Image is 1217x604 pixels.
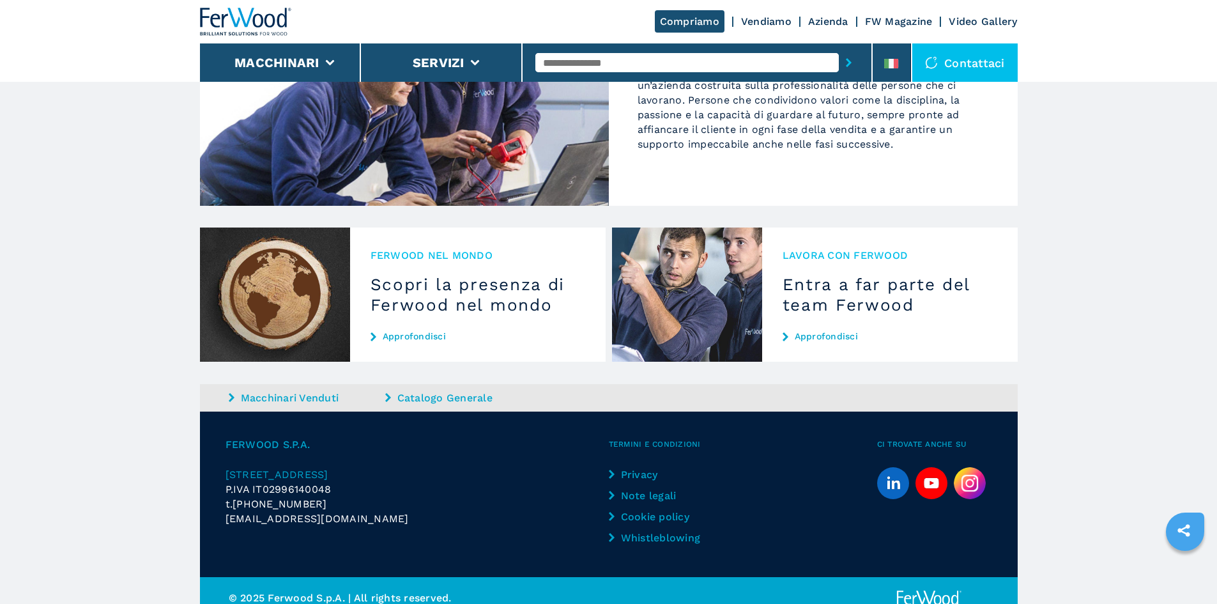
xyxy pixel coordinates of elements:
[839,48,859,77] button: submit-button
[229,391,382,405] a: Macchinari Venduti
[226,497,609,511] div: t.
[783,274,997,315] h3: Entra a far parte del team Ferwood
[808,15,848,27] a: Azienda
[371,331,585,341] a: Approfondisci
[413,55,464,70] button: Servizi
[638,63,989,151] p: Nonostante le macchine siano il cuore dell’attività, Ferwood è un’azienda costruita sulla profess...
[385,391,539,405] a: Catalogo Generale
[612,228,762,362] img: Entra a far parte del team Ferwood
[954,467,986,499] img: Instagram
[200,8,292,36] img: Ferwood
[1163,546,1207,594] iframe: Chat
[783,331,997,341] a: Approfondisci
[609,467,716,482] a: Privacy
[949,15,1017,27] a: Video Gallery
[234,55,319,70] button: Macchinari
[226,483,332,495] span: P.IVA IT02996140048
[226,437,609,452] span: FERWOOD S.P.A.
[609,530,716,545] a: Whistleblowing
[915,467,947,499] a: youtube
[741,15,792,27] a: Vendiamo
[1168,515,1200,546] a: sharethis
[233,497,327,511] span: [PHONE_NUMBER]
[877,437,992,452] span: Ci trovate anche su
[865,15,933,27] a: FW Magazine
[609,488,716,503] a: Note legali
[912,43,1018,82] div: Contattaci
[371,248,585,263] span: Ferwood nel mondo
[609,509,716,524] a: Cookie policy
[226,468,328,481] span: [STREET_ADDRESS]
[200,228,350,362] img: Scopri la presenza di Ferwood nel mondo
[609,437,877,452] span: Termini e condizioni
[226,511,409,526] span: [EMAIL_ADDRESS][DOMAIN_NAME]
[925,56,938,69] img: Contattaci
[226,467,609,482] a: [STREET_ADDRESS]
[655,10,724,33] a: Compriamo
[371,274,585,315] h3: Scopri la presenza di Ferwood nel mondo
[783,248,997,263] span: Lavora con Ferwood
[877,467,909,499] a: linkedin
